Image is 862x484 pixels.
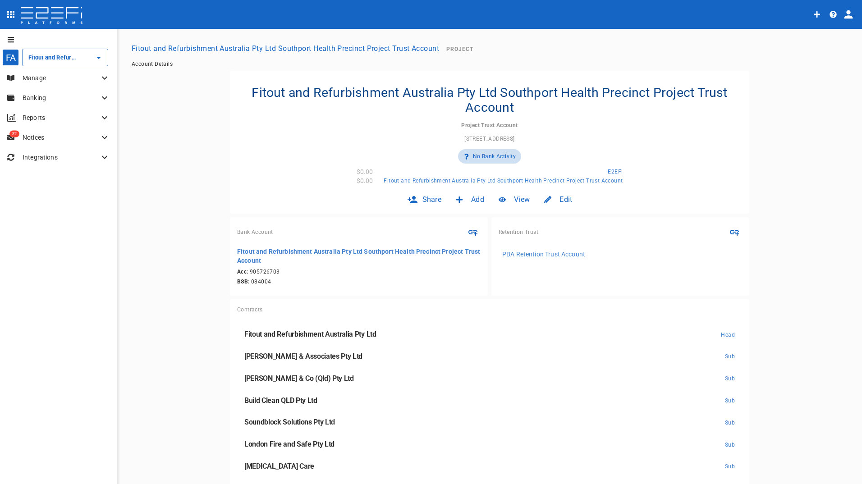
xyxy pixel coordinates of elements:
div: Add [449,189,491,210]
a: Account Details [132,61,173,67]
p: Notices [23,133,99,142]
p: $0.00 [357,167,373,176]
span: E2EFi [608,169,623,175]
span: Fitout and Refurbishment Australia Pty Ltd Southport Health Precinct Project Trust Account [384,178,623,184]
span: [STREET_ADDRESS] [464,136,514,142]
span: Sub [725,353,735,360]
p: PBA Retention Trust Account [502,250,585,259]
span: Sub [725,397,735,404]
span: 905726703 [237,269,481,275]
span: [MEDICAL_DATA] Care [244,462,314,470]
nav: breadcrumb [132,61,848,67]
p: Manage [23,73,99,82]
div: View [491,189,537,210]
a: London Fire and Safe Pty LtdSub [237,434,742,456]
span: Add [471,194,484,205]
span: View [514,194,530,205]
input: Fitout and Refurbishment Australia Pty Ltd Southport Health Precinct Project Trust Account [26,53,79,62]
span: 32 [9,131,19,137]
a: Build Clean QLD Pty LtdSub [237,390,742,412]
button: Link RTA [727,224,742,240]
span: Sub [725,442,735,448]
a: Fitout and Refurbishment Australia Pty LtdHead [237,324,742,346]
p: Banking [23,93,99,102]
span: No Bank Activity [473,153,516,160]
p: Reports [23,113,99,122]
span: Build Clean QLD Pty Ltd [244,396,317,405]
span: [PERSON_NAME] & Co (Qld) Pty Ltd [244,374,354,383]
span: Retention Trust [499,229,538,235]
b: Acc: [237,269,248,275]
button: Fitout and Refurbishment Australia Pty Ltd Southport Health Precinct Project Trust Account [128,40,443,57]
span: Share [422,194,442,205]
span: Fitout and Refurbishment Australia Pty Ltd [244,330,376,338]
span: Contracts [237,306,263,313]
a: [PERSON_NAME] & Co (Qld) Pty LtdSub [237,368,742,390]
span: Sub [725,463,735,470]
span: Connect Bank Feed [465,224,481,240]
b: BSB: [237,279,250,285]
a: [PERSON_NAME] & Associates Pty LtdSub [237,346,742,368]
button: Open [92,51,105,64]
div: Edit [537,189,579,210]
div: Share [400,189,449,210]
span: Project [446,46,473,52]
h4: Fitout and Refurbishment Australia Pty Ltd Southport Health Precinct Project Trust Account [237,85,742,115]
a: [MEDICAL_DATA] CareSub [237,456,742,478]
span: Soundblock Solutions Pty Ltd [244,418,335,426]
span: Edit [559,194,572,205]
span: Sub [725,375,735,382]
div: FA [2,49,19,66]
p: Fitout and Refurbishment Australia Pty Ltd Southport Health Precinct Project Trust Account [237,247,481,265]
span: London Fire and Safe Pty Ltd [244,440,335,448]
p: Integrations [23,153,99,162]
span: Head [721,332,735,338]
span: Sub [725,420,735,426]
span: [PERSON_NAME] & Associates Pty Ltd [244,352,362,361]
span: Project Trust Account [461,122,518,128]
a: Soundblock Solutions Pty LtdSub [237,411,742,434]
p: $0.00 [357,176,373,185]
span: Bank Account [237,229,273,235]
a: PBA Retention Trust Account [499,247,742,261]
span: 084004 [237,279,481,285]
